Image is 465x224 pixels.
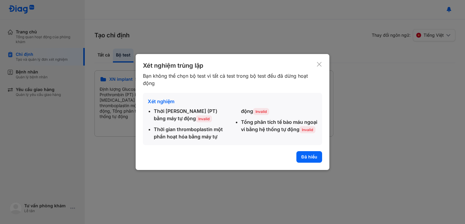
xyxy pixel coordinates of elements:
[296,151,322,163] button: Đã hiểu
[148,98,317,105] div: Xét nghiệm
[154,107,230,122] div: Thời [PERSON_NAME] (PT) bằng máy tự động
[299,126,315,133] span: Invalid
[143,61,316,70] div: Xét nghiệm trùng lặp
[196,115,212,122] span: Invalid
[253,108,269,115] span: Invalid
[241,118,317,133] div: Tổng phân tích tế bào máu ngoại vi bằng hệ thống tự động
[143,72,316,87] div: Bạn không thể chọn bộ test vì tất cả test trong bộ test đều đã dừng hoạt động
